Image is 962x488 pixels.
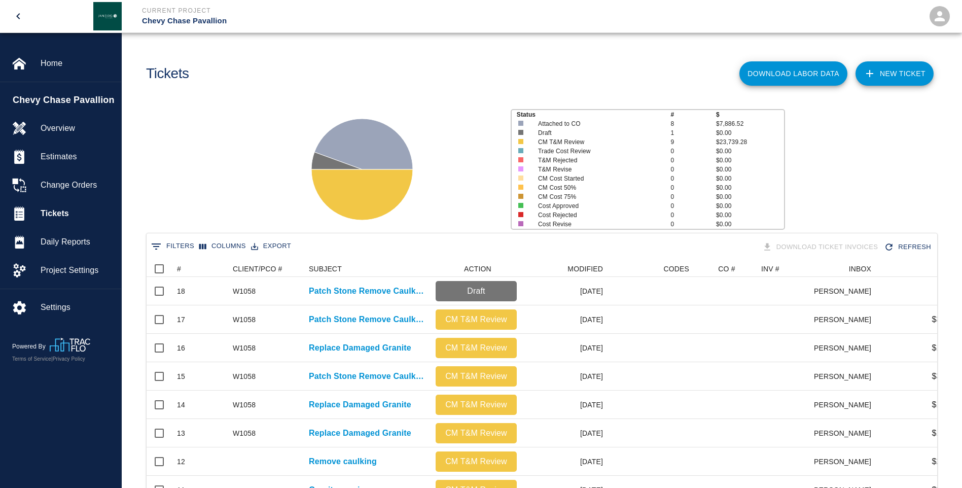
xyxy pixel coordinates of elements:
[716,165,784,174] p: $0.00
[814,391,876,419] div: [PERSON_NAME]
[177,286,185,296] div: 18
[304,261,431,277] div: SUBJECT
[177,400,185,410] div: 14
[814,447,876,476] div: [PERSON_NAME]
[538,137,657,147] p: CM T&M Review
[440,342,513,354] p: CM T&M Review
[309,456,377,468] a: Remove caulking
[670,147,716,156] p: 0
[177,343,185,353] div: 16
[567,261,603,277] div: MODIFIED
[142,15,536,27] p: Chevy Chase Pavallion
[663,261,689,277] div: CODES
[41,122,113,134] span: Overview
[670,156,716,165] p: 0
[670,201,716,211] p: 0
[716,220,784,229] p: $0.00
[716,137,784,147] p: $23,739.28
[538,183,657,192] p: CM Cost 50%
[670,110,716,119] p: #
[309,342,411,354] a: Replace Damaged Granite
[12,356,51,362] a: Terms of Service
[522,447,608,476] div: [DATE]
[149,238,197,255] button: Show filters
[538,174,657,183] p: CM Cost Started
[177,315,185,325] div: 17
[172,261,228,277] div: #
[41,264,113,276] span: Project Settings
[177,371,185,381] div: 15
[522,419,608,447] div: [DATE]
[41,236,113,248] span: Daily Reports
[522,362,608,391] div: [DATE]
[464,261,491,277] div: ACTION
[309,399,411,411] a: Replace Damaged Granite
[41,207,113,220] span: Tickets
[522,391,608,419] div: [DATE]
[41,57,113,69] span: Home
[233,286,256,296] div: W1058
[716,183,784,192] p: $0.00
[670,211,716,220] p: 0
[177,261,181,277] div: #
[440,313,513,326] p: CM T&M Review
[882,238,935,256] button: Refresh
[538,220,657,229] p: Cost Revise
[716,156,784,165] p: $0.00
[142,6,536,15] p: Current Project
[522,261,608,277] div: MODIFIED
[716,174,784,183] p: $0.00
[670,192,716,201] p: 0
[849,261,871,277] div: INBOX
[233,400,256,410] div: W1058
[41,301,113,313] span: Settings
[440,456,513,468] p: CM T&M Review
[608,261,694,277] div: CODES
[51,356,53,362] span: |
[12,342,50,351] p: Powered By
[309,370,425,382] a: Patch Stone Remove Caulking
[440,427,513,439] p: CM T&M Review
[233,343,256,353] div: W1058
[716,201,784,211] p: $0.00
[41,179,113,191] span: Change Orders
[538,211,657,220] p: Cost Rejected
[93,2,122,30] img: Janeiro Inc
[228,261,304,277] div: CLIENT/PCO #
[739,61,847,86] button: Download Labor Data
[670,183,716,192] p: 0
[431,261,522,277] div: ACTION
[756,261,814,277] div: INV #
[538,119,657,128] p: Attached to CO
[670,165,716,174] p: 0
[538,156,657,165] p: T&M Rejected
[440,285,513,297] p: Draft
[856,61,934,86] a: NEW TICKET
[718,261,735,277] div: CO #
[814,362,876,391] div: [PERSON_NAME]
[522,334,608,362] div: [DATE]
[233,371,256,381] div: W1058
[716,147,784,156] p: $0.00
[517,110,671,119] p: Status
[670,174,716,183] p: 0
[41,151,113,163] span: Estimates
[538,192,657,201] p: CM Cost 75%
[177,457,185,467] div: 12
[309,285,425,297] a: Patch Stone Remove Caulking
[760,238,882,256] div: Tickets download in groups of 15
[716,110,784,119] p: $
[13,93,116,107] span: Chevy Chase Pavallion
[233,261,282,277] div: CLIENT/PCO #
[911,439,962,488] iframe: Chat Widget
[882,238,935,256] div: Refresh the list
[670,137,716,147] p: 9
[522,277,608,305] div: [DATE]
[146,65,189,82] h1: Tickets
[50,338,90,352] img: TracFlo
